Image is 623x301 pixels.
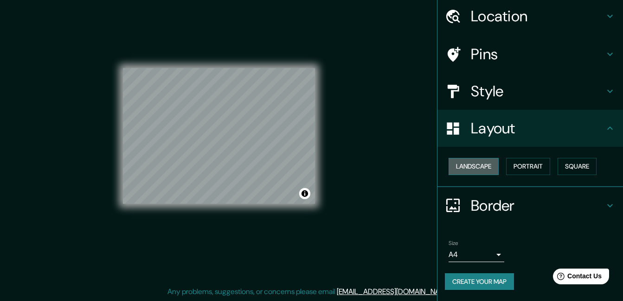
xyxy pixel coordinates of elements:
[337,287,451,296] a: [EMAIL_ADDRESS][DOMAIN_NAME]
[445,273,514,290] button: Create your map
[558,158,597,175] button: Square
[471,7,604,25] h4: Location
[437,110,623,147] div: Layout
[471,82,604,100] h4: Style
[299,188,310,199] button: Toggle attribution
[449,158,499,175] button: Landscape
[167,286,453,297] p: Any problems, suggestions, or concerns please email .
[540,265,613,291] iframe: Help widget launcher
[449,239,458,247] label: Size
[471,119,604,138] h4: Layout
[471,45,604,63] h4: Pins
[437,73,623,110] div: Style
[123,68,315,204] canvas: Map
[506,158,550,175] button: Portrait
[449,247,504,262] div: A4
[437,187,623,224] div: Border
[471,196,604,215] h4: Border
[437,36,623,73] div: Pins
